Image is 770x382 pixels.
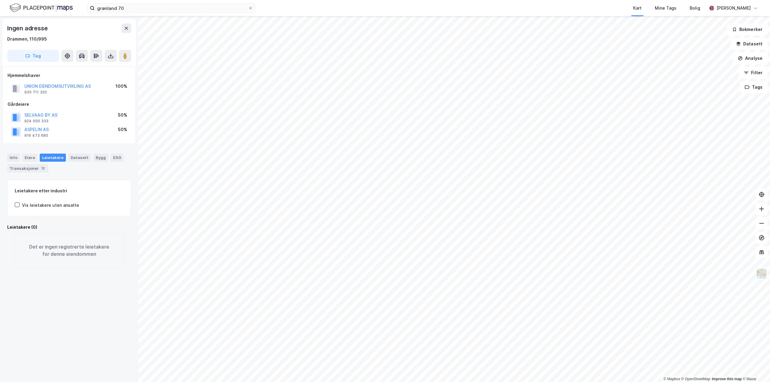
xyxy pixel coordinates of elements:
img: Z [756,268,767,280]
div: Transaksjoner [7,164,48,173]
button: Tags [740,81,768,93]
div: Leietakere [40,154,66,161]
button: Bokmerker [727,23,768,35]
div: Mine Tags [655,5,676,12]
a: Improve this map [712,377,742,381]
div: Drammen, 110/995 [7,35,47,43]
div: [PERSON_NAME] [716,5,751,12]
div: Gårdeiere [8,101,131,108]
div: Bygg [93,154,108,161]
div: Datasett [68,154,91,161]
div: Hjemmelshaver [8,72,131,79]
div: 50% [118,126,127,133]
div: 916 473 680 [24,133,48,138]
div: 924 000 333 [24,119,48,124]
button: Analyse [733,52,768,64]
div: 935 711 320 [24,90,47,95]
div: Bolig [690,5,700,12]
button: Filter [739,67,768,79]
iframe: Chat Widget [740,353,770,382]
div: Leietakere etter industri [15,187,124,194]
button: Datasett [731,38,768,50]
div: Kontrollprogram for chat [740,353,770,382]
button: Tag [7,50,59,62]
div: Ingen adresse [7,23,49,33]
div: Eiere [22,154,37,161]
img: logo.f888ab2527a4732fd821a326f86c7f29.svg [10,3,73,13]
div: ESG [111,154,124,161]
div: 50% [118,112,127,119]
input: Søk på adresse, matrikkel, gårdeiere, leietakere eller personer [95,4,248,13]
div: Leietakere (0) [7,224,131,231]
div: Info [7,154,20,161]
div: 12 [40,165,46,171]
div: Det er ingen registrerte leietakere for denne eiendommen [14,233,124,267]
a: Mapbox [664,377,680,381]
a: OpenStreetMap [681,377,710,381]
div: 100% [115,83,127,90]
div: Vis leietakere uten ansatte [22,202,79,209]
div: Kart [633,5,642,12]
